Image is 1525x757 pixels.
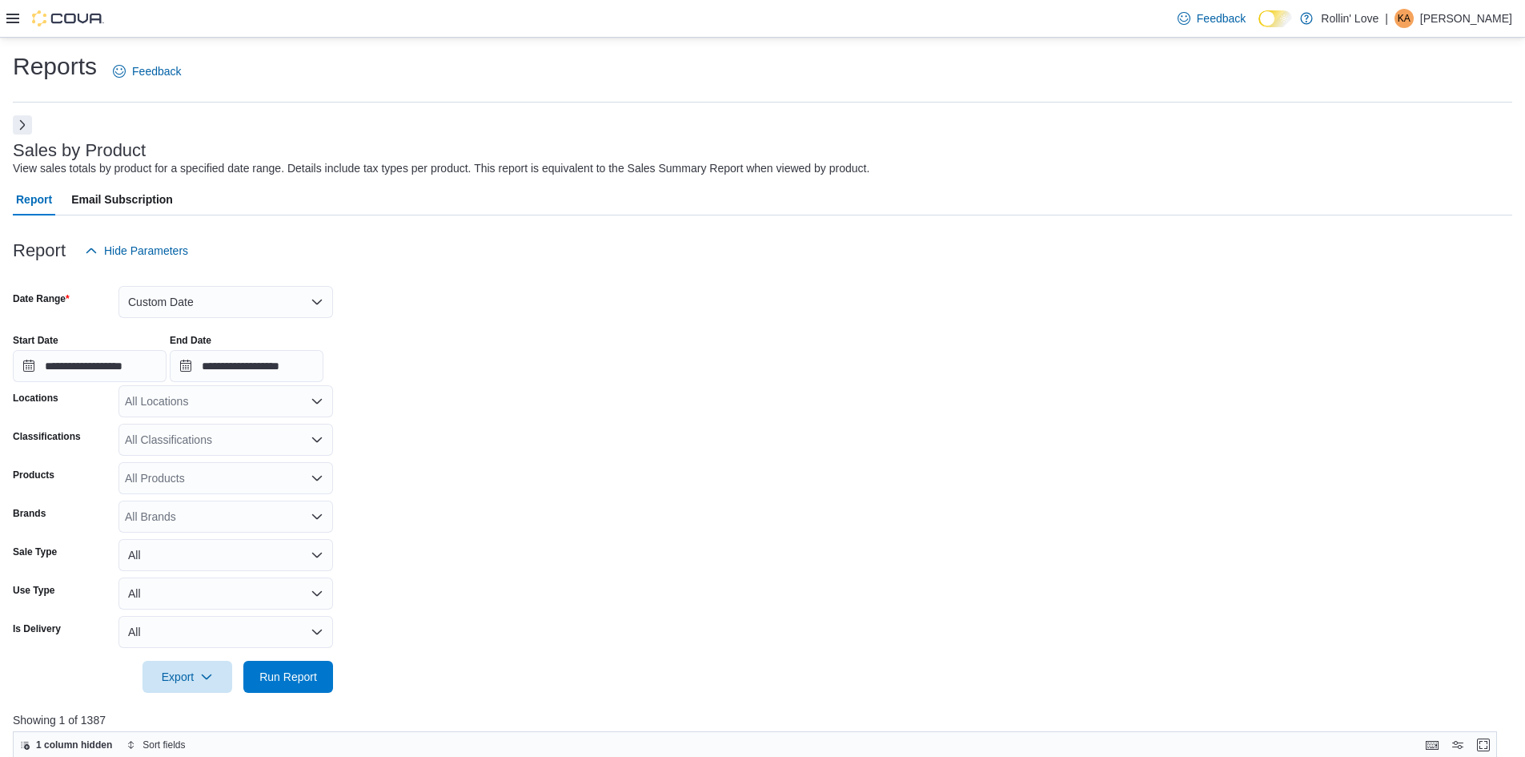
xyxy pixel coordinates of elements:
[1474,735,1493,755] button: Enter fullscreen
[13,241,66,260] h3: Report
[311,472,323,485] button: Open list of options
[14,735,118,755] button: 1 column hidden
[243,661,333,693] button: Run Report
[170,350,323,382] input: Press the down key to open a popover containing a calendar.
[120,735,191,755] button: Sort fields
[1448,735,1467,755] button: Display options
[311,510,323,523] button: Open list of options
[13,50,97,83] h1: Reports
[71,183,173,215] span: Email Subscription
[13,334,58,347] label: Start Date
[32,10,104,26] img: Cova
[16,183,52,215] span: Report
[13,712,1512,728] p: Showing 1 of 1387
[13,430,81,443] label: Classifications
[13,392,58,405] label: Locations
[13,507,46,520] label: Brands
[1385,9,1388,28] p: |
[1171,2,1252,34] a: Feedback
[118,286,333,318] button: Custom Date
[13,584,54,597] label: Use Type
[142,739,185,751] span: Sort fields
[132,63,181,79] span: Feedback
[13,292,70,305] label: Date Range
[13,160,869,177] div: View sales totals by product for a specified date range. Details include tax types per product. T...
[259,669,317,685] span: Run Report
[78,235,195,267] button: Hide Parameters
[1398,9,1411,28] span: KA
[1321,9,1379,28] p: Rollin' Love
[311,395,323,408] button: Open list of options
[152,661,223,693] span: Export
[1258,10,1292,27] input: Dark Mode
[1395,9,1414,28] div: Kenya Alexander
[13,469,54,481] label: Products
[36,739,112,751] span: 1 column hidden
[1420,9,1512,28] p: [PERSON_NAME]
[118,578,333,610] button: All
[170,334,211,347] label: End Date
[142,661,232,693] button: Export
[118,539,333,571] button: All
[13,141,146,160] h3: Sales by Product
[13,546,57,558] label: Sale Type
[13,350,167,382] input: Press the down key to open a popover containing a calendar.
[311,433,323,446] button: Open list of options
[104,243,188,259] span: Hide Parameters
[13,622,61,635] label: Is Delivery
[1197,10,1246,26] span: Feedback
[106,55,187,87] a: Feedback
[1258,27,1259,28] span: Dark Mode
[1423,735,1442,755] button: Keyboard shortcuts
[118,616,333,648] button: All
[13,115,32,135] button: Next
